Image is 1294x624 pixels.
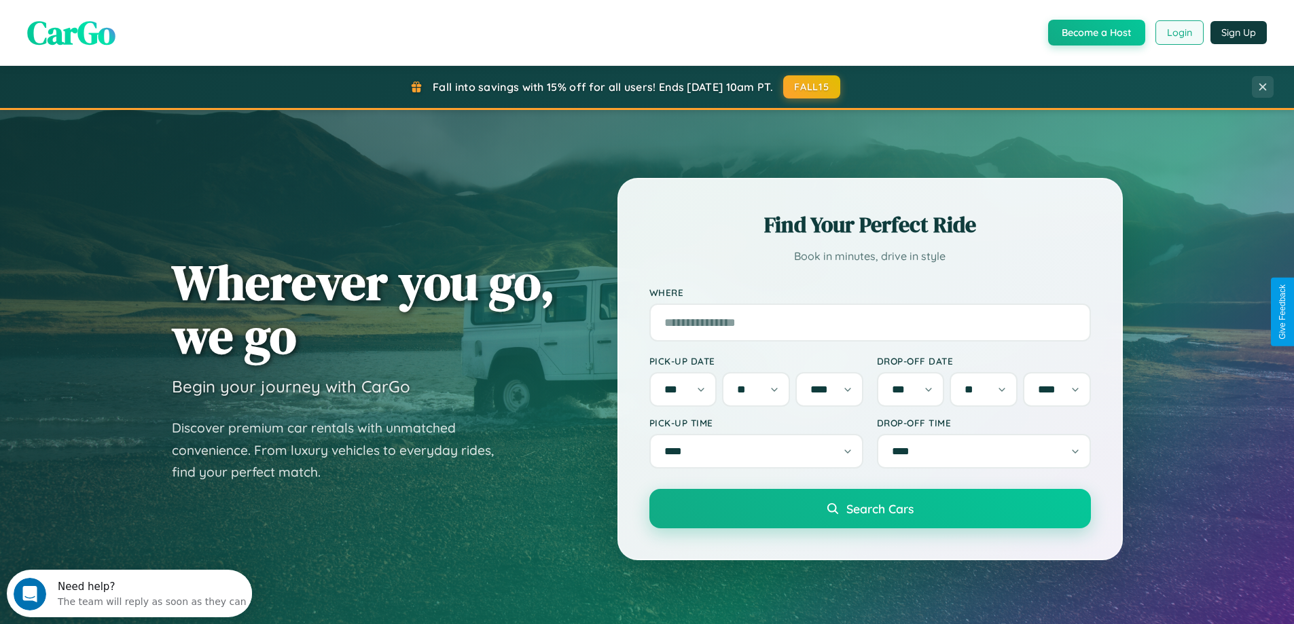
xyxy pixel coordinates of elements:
[1210,21,1267,44] button: Sign Up
[172,417,511,483] p: Discover premium car rentals with unmatched convenience. From luxury vehicles to everyday rides, ...
[172,255,555,363] h1: Wherever you go, we go
[649,246,1091,266] p: Book in minutes, drive in style
[1278,285,1287,339] div: Give Feedback
[649,489,1091,528] button: Search Cars
[5,5,253,43] div: Open Intercom Messenger
[51,22,240,37] div: The team will reply as soon as they can
[649,287,1091,298] label: Where
[649,355,863,367] label: Pick-up Date
[172,376,410,397] h3: Begin your journey with CarGo
[14,578,46,610] iframe: Intercom live chat
[433,80,773,94] span: Fall into savings with 15% off for all users! Ends [DATE] 10am PT.
[877,355,1091,367] label: Drop-off Date
[649,417,863,428] label: Pick-up Time
[649,210,1091,240] h2: Find Your Perfect Ride
[1155,20,1204,45] button: Login
[7,570,252,617] iframe: Intercom live chat discovery launcher
[877,417,1091,428] label: Drop-off Time
[783,75,840,98] button: FALL15
[51,12,240,22] div: Need help?
[27,10,115,55] span: CarGo
[846,501,914,516] span: Search Cars
[1048,20,1145,45] button: Become a Host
